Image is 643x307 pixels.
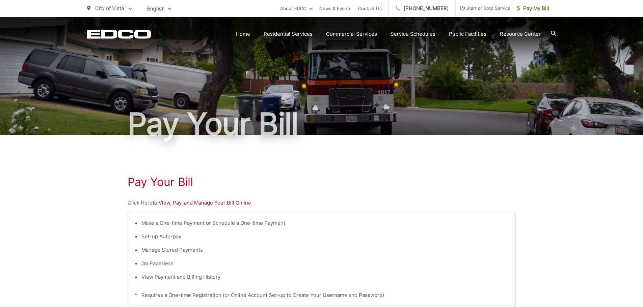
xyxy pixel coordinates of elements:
[391,30,435,38] a: Service Schedules
[280,4,313,12] a: About EDCO
[141,273,509,281] li: View Payment and Billing History
[142,3,176,14] span: English
[517,4,549,12] span: Pay My Bill
[358,4,382,12] a: Contact Us
[449,30,486,38] a: Public Facilities
[141,233,509,241] li: Set-up Auto-pay
[95,5,124,11] span: City of Vista
[500,30,541,38] a: Resource Center
[135,291,509,299] p: * Requires a One-time Registration (or Online Account Set-up to Create Your Username and Password)
[264,30,313,38] a: Residential Services
[87,29,151,39] a: EDCD logo. Return to the homepage.
[128,199,153,207] a: Click Here
[236,30,250,38] a: Home
[87,107,556,141] h1: Pay Your Bill
[141,219,509,227] li: Make a One-time Payment or Schedule a One-time Payment
[319,4,351,12] a: News & Events
[128,175,516,189] h1: Pay Your Bill
[141,246,509,254] li: Manage Stored Payments
[128,199,516,207] p: to View, Pay, and Manage Your Bill Online
[326,30,377,38] a: Commercial Services
[141,259,509,268] li: Go Paperless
